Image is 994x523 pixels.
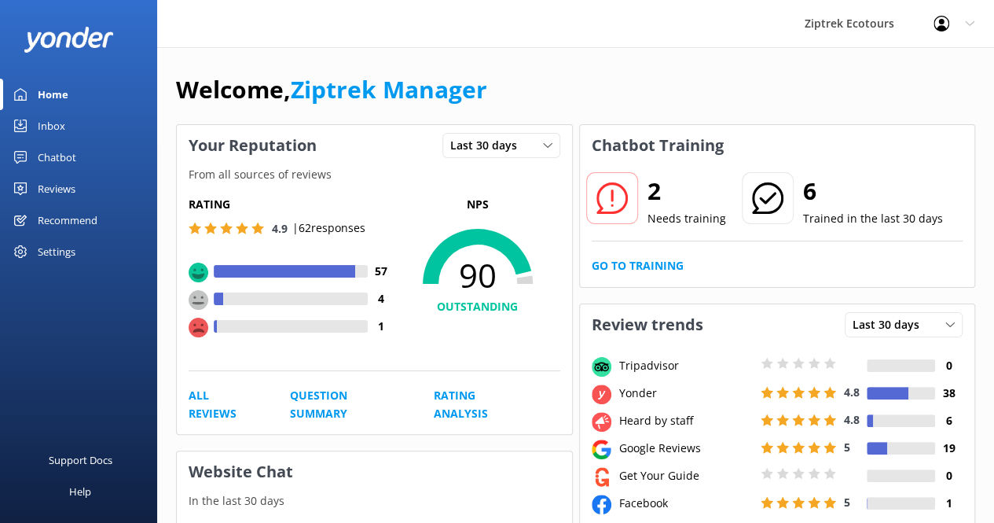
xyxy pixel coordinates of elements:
[49,444,112,476] div: Support Docs
[647,172,726,210] h2: 2
[177,125,328,166] h3: Your Reputation
[24,27,114,53] img: yonder-white-logo.png
[935,440,963,457] h4: 19
[189,196,395,213] h5: Rating
[177,451,572,492] h3: Website Chat
[272,221,288,236] span: 4.9
[176,71,487,109] h1: Welcome,
[615,357,757,374] div: Tripadvisor
[38,142,76,173] div: Chatbot
[935,412,963,429] h4: 6
[38,204,97,236] div: Recommend
[38,110,65,142] div: Inbox
[844,385,860,400] span: 4.8
[434,387,525,422] a: Rating Analysis
[368,290,395,308] h4: 4
[291,73,487,105] a: Ziptrek Manager
[844,412,860,427] span: 4.8
[615,440,757,457] div: Google Reviews
[290,387,398,422] a: Question Summary
[368,263,395,280] h4: 57
[189,387,255,422] a: All Reviews
[935,495,963,512] h4: 1
[395,196,560,213] p: NPS
[177,492,572,510] p: In the last 30 days
[69,476,91,507] div: Help
[615,385,757,402] div: Yonder
[615,412,757,429] div: Heard by staff
[450,137,526,154] span: Last 30 days
[647,210,726,227] p: Needs training
[803,172,943,210] h2: 6
[177,166,572,183] p: From all sources of reviews
[395,298,560,315] h4: OUTSTANDING
[38,236,75,267] div: Settings
[615,467,757,484] div: Get Your Guide
[38,79,68,110] div: Home
[368,318,395,335] h4: 1
[580,125,735,166] h3: Chatbot Training
[935,467,963,484] h4: 0
[580,304,715,345] h3: Review trends
[38,173,75,204] div: Reviews
[935,357,963,374] h4: 0
[395,256,560,295] span: 90
[853,316,929,333] span: Last 30 days
[844,495,850,510] span: 5
[803,210,943,227] p: Trained in the last 30 days
[935,385,963,402] h4: 38
[615,495,757,512] div: Facebook
[292,219,365,237] p: | 62 responses
[592,257,684,274] a: Go to Training
[844,440,850,455] span: 5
